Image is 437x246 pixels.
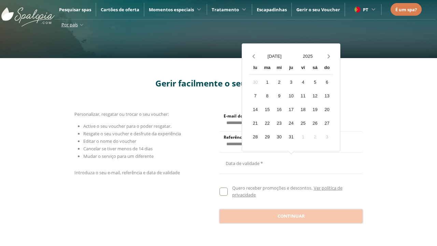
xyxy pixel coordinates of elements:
span: Cancelar se tiver menos de 14 dias [83,146,153,152]
span: Continuar [278,213,305,220]
button: Continuar [220,209,363,223]
span: Introduza o seu e-mail, referência e data de validade [74,169,180,176]
span: Resgate o seu voucher e desfrute da experiência [83,131,181,137]
a: Gerir o seu Voucher [296,6,340,13]
span: Personalizar, resgatar ou trocar o seu voucher: [74,111,169,117]
a: Ver política de privacidade [232,185,342,198]
span: Active o seu voucher para o poder resgatar. [83,123,171,129]
a: Cartões de oferta [101,6,139,13]
span: Editar o nome do voucher [83,138,136,144]
span: Gerir facilmente o seu voucher [155,78,282,89]
img: ImgLogoSpalopia.BvClDcEz.svg [1,1,55,27]
span: Por país [61,22,78,28]
span: Quero receber promoções e descontos. [232,185,312,191]
span: Mudar o serviço para um diferente [83,153,154,159]
a: Escapadinhas [257,6,287,13]
a: É um spa? [395,6,417,13]
a: Pesquisar spas [59,6,91,13]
